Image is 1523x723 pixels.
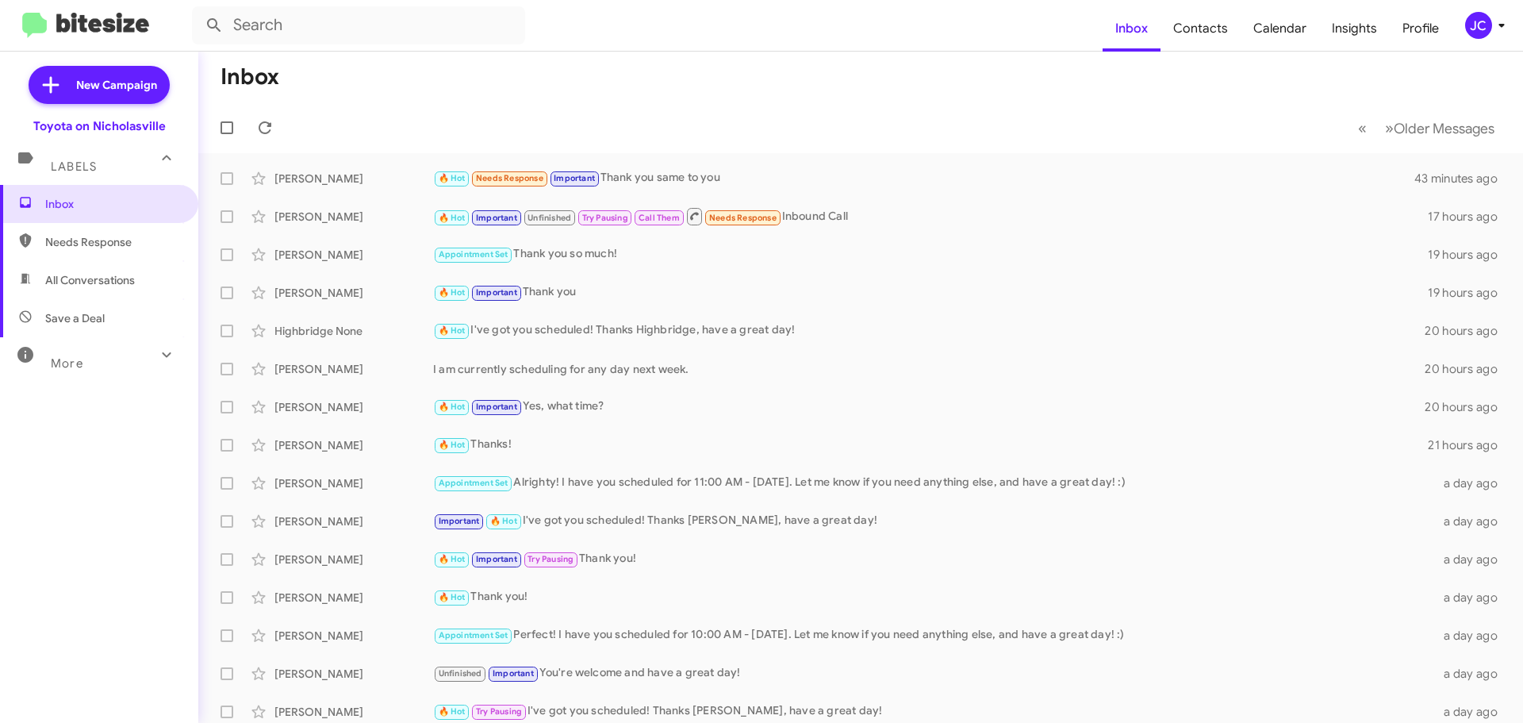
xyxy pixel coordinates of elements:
a: Calendar [1241,6,1319,52]
span: Appointment Set [439,478,508,488]
span: Try Pausing [476,706,522,717]
a: Inbox [1103,6,1160,52]
div: 20 hours ago [1425,323,1510,339]
div: Thank you [433,283,1428,302]
span: 🔥 Hot [439,213,466,223]
div: a day ago [1434,628,1510,644]
span: Inbox [45,196,180,212]
div: 17 hours ago [1428,209,1510,225]
span: Important [439,516,480,526]
div: Thank you so much! [433,245,1428,263]
span: 🔥 Hot [439,592,466,602]
div: Thank you! [433,550,1434,568]
div: [PERSON_NAME] [274,399,433,415]
div: 20 hours ago [1425,361,1510,377]
div: JC [1465,12,1492,39]
div: [PERSON_NAME] [274,209,433,225]
span: Needs Response [476,173,543,183]
span: Try Pausing [527,554,574,564]
div: I am currently scheduling for any day next week. [433,361,1425,377]
div: Perfect! I have you scheduled for 10:00 AM - [DATE]. Let me know if you need anything else, and h... [433,626,1434,644]
a: New Campaign [29,66,170,104]
span: Labels [51,160,97,174]
span: 🔥 Hot [439,554,466,564]
div: [PERSON_NAME] [274,475,433,491]
button: Next [1375,112,1504,144]
div: 43 minutes ago [1415,171,1510,187]
span: Unfinished [439,668,482,679]
span: Needs Response [709,213,777,223]
nav: Page navigation example [1349,112,1504,144]
span: 🔥 Hot [490,516,517,526]
div: [PERSON_NAME] [274,437,433,453]
div: I've got you scheduled! Thanks Highbridge, have a great day! [433,321,1425,340]
div: Inbound Call [433,206,1428,226]
span: 🔥 Hot [439,440,466,450]
span: All Conversations [45,272,135,288]
div: 19 hours ago [1428,285,1510,301]
div: Thanks! [433,436,1428,454]
span: More [51,356,83,371]
div: [PERSON_NAME] [274,704,433,720]
div: [PERSON_NAME] [274,590,433,606]
span: » [1385,118,1394,138]
div: [PERSON_NAME] [274,666,433,682]
div: 19 hours ago [1428,247,1510,263]
div: a day ago [1434,552,1510,567]
span: Try Pausing [582,213,628,223]
div: [PERSON_NAME] [274,361,433,377]
span: Appointment Set [439,630,508,640]
a: Contacts [1160,6,1241,52]
div: a day ago [1434,475,1510,491]
span: Important [476,213,517,223]
div: [PERSON_NAME] [274,171,433,187]
div: [PERSON_NAME] [274,628,433,644]
div: [PERSON_NAME] [274,552,433,567]
div: a day ago [1434,513,1510,529]
span: 🔥 Hot [439,325,466,336]
button: JC [1452,12,1506,39]
span: Save a Deal [45,310,105,326]
span: 🔥 Hot [439,706,466,717]
div: 20 hours ago [1425,399,1510,415]
a: Profile [1390,6,1452,52]
span: New Campaign [76,77,157,93]
div: a day ago [1434,590,1510,606]
span: Unfinished [527,213,571,223]
div: Thank you same to you [433,169,1415,187]
span: Needs Response [45,234,180,250]
div: I've got you scheduled! Thanks [PERSON_NAME], have a great day! [433,702,1434,721]
span: Important [493,668,534,679]
div: [PERSON_NAME] [274,513,433,529]
span: Important [476,402,517,412]
div: I've got you scheduled! Thanks [PERSON_NAME], have a great day! [433,512,1434,530]
div: [PERSON_NAME] [274,285,433,301]
span: 🔥 Hot [439,173,466,183]
div: Toyota on Nicholasville [33,118,166,134]
span: Appointment Set [439,249,508,260]
span: 🔥 Hot [439,402,466,412]
span: Older Messages [1394,120,1494,137]
div: 21 hours ago [1428,437,1510,453]
div: a day ago [1434,666,1510,682]
div: You're welcome and have a great day! [433,664,1434,683]
span: Important [554,173,595,183]
div: Yes, what time? [433,398,1425,416]
input: Search [192,6,525,44]
div: Highbridge None [274,323,433,339]
div: a day ago [1434,704,1510,720]
span: Important [476,287,517,298]
h1: Inbox [221,64,279,90]
div: Alrighty! I have you scheduled for 11:00 AM - [DATE]. Let me know if you need anything else, and ... [433,474,1434,492]
div: Thank you! [433,588,1434,606]
span: Important [476,554,517,564]
span: 🔥 Hot [439,287,466,298]
a: Insights [1319,6,1390,52]
div: [PERSON_NAME] [274,247,433,263]
span: Call Them [639,213,680,223]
